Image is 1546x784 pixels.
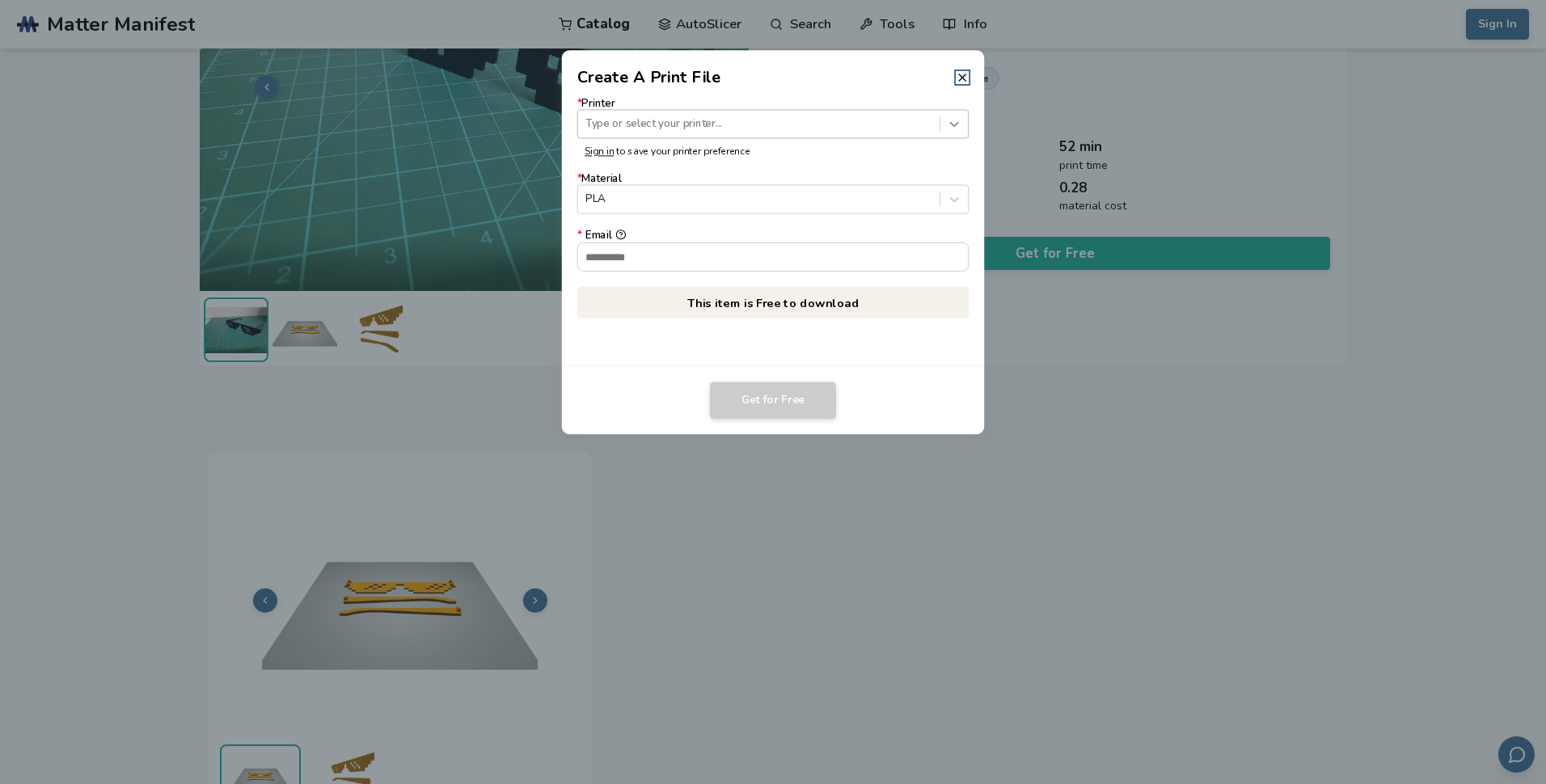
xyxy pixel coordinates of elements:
h2: Create A Print File [577,65,721,89]
input: *PrinterType or select your printer... [585,118,589,130]
p: to save your printer preference [585,146,961,158]
button: *Email [615,230,626,240]
p: This item is Free to download [577,287,969,318]
input: *Email [578,242,969,270]
input: *MaterialPLA [585,193,589,205]
label: Printer [577,97,969,138]
a: Sign in [585,145,614,158]
button: Get for Free [710,382,836,419]
label: Material [577,173,969,214]
div: Email [577,230,969,242]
